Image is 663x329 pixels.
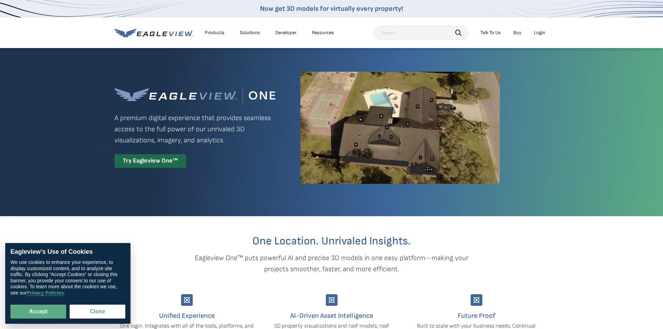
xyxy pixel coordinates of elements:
[120,310,254,321] h4: Unified Experience
[115,154,186,168] div: Try Eagleview One™
[471,294,482,306] img: Group-9744.svg
[115,88,275,104] img: Eagleview One™
[10,248,125,256] div: Eagleview’s Use of Cookies
[10,305,66,319] button: Accept
[409,310,544,321] h4: Future Proof
[181,294,193,306] img: Group-9744.svg
[326,294,338,306] img: Group-9744.svg
[374,26,468,40] input: Search
[115,112,275,146] p: A premium digital experience that provides seamless access to the full power of our unrivaled 3D ...
[275,30,297,36] a: Developer
[27,290,64,296] a: Privacy Policies
[513,30,521,36] a: Buy
[70,305,125,319] button: Close
[120,236,544,247] h2: One Location. Unrivaled Insights.
[183,252,481,275] p: Eagleview One™ puts powerful AI and precise 3D models in one easy platform—making your projects s...
[312,30,334,36] div: Resources
[205,30,224,36] div: Products
[480,30,501,36] div: Talk To Us
[240,30,260,36] div: Solutions
[10,259,125,296] div: We use cookies to enhance your experience, to display customized content, and to analyze site tra...
[260,5,403,13] a: Now get 3D models for virtually every property!
[534,30,545,36] div: Login
[265,310,399,321] h4: AI-Driven Asset Intelligence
